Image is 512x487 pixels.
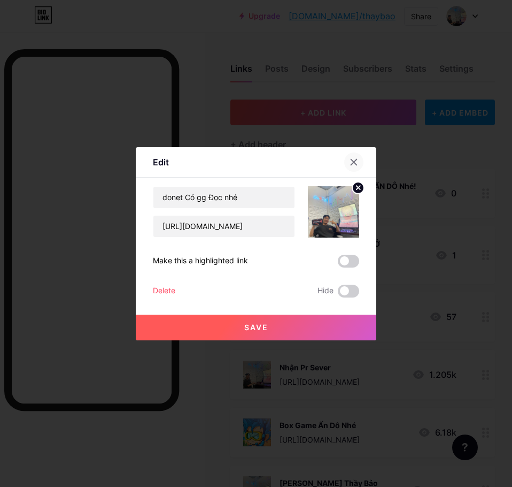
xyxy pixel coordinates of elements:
span: Save [244,323,268,332]
span: Hide [317,285,333,298]
div: Edit [153,156,169,169]
input: URL [153,216,294,237]
img: link_thumbnail [308,186,359,238]
button: Save [136,315,376,340]
input: Title [153,187,294,208]
div: Make this a highlighted link [153,255,248,268]
div: Delete [153,285,175,298]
